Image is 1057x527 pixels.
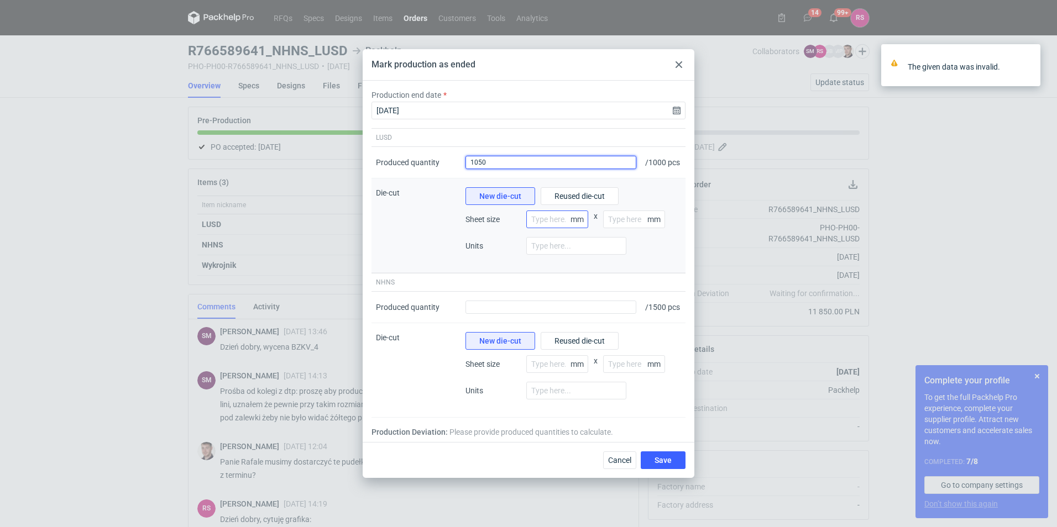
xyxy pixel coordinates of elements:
[554,337,605,345] span: Reused die-cut
[641,451,686,469] button: Save
[376,278,395,287] span: NHNS
[603,355,665,373] input: Type here...
[647,215,665,224] p: mm
[465,359,521,370] span: Sheet size
[465,187,535,205] button: New die-cut
[603,451,636,469] button: Cancel
[376,133,392,142] span: LUSD
[465,214,521,225] span: Sheet size
[655,456,672,464] span: Save
[465,240,521,251] span: Units
[594,355,598,382] span: x
[376,302,439,313] div: Produced quantity
[526,237,626,255] input: Type here...
[908,61,1024,72] div: The given data was invalid.
[465,385,521,396] span: Units
[371,323,461,418] div: Die-cut
[526,210,588,228] input: Type here...
[376,157,439,168] div: Produced quantity
[571,215,588,224] p: mm
[541,187,619,205] button: Reused die-cut
[449,426,613,438] span: Please provide produced quantities to calculate.
[603,210,665,228] input: Type here...
[541,332,619,350] button: Reused die-cut
[594,210,598,237] span: x
[647,360,665,368] p: mm
[571,360,588,368] p: mm
[641,292,686,323] div: / 1500 pcs
[1024,61,1032,72] button: close
[371,178,461,273] div: Die-cut
[479,337,521,345] span: New die-cut
[371,59,475,71] div: Mark production as ended
[641,147,686,178] div: / 1000 pcs
[526,355,588,373] input: Type here...
[608,456,631,464] span: Cancel
[526,382,626,399] input: Type here...
[554,192,605,200] span: Reused die-cut
[479,192,521,200] span: New die-cut
[371,426,686,438] div: Production Deviation:
[465,332,535,350] button: New die-cut
[371,89,441,101] label: Production end date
